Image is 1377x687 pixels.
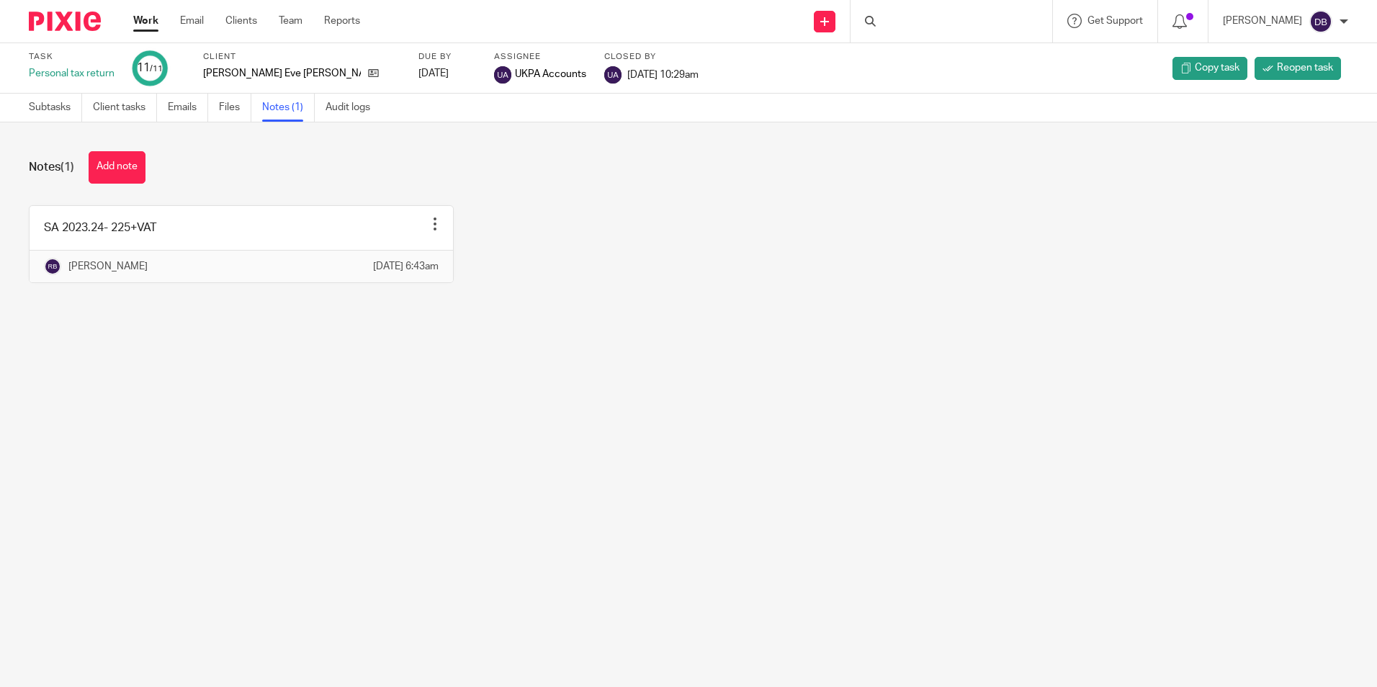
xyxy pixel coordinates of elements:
[494,51,586,63] label: Assignee
[29,94,82,122] a: Subtasks
[324,14,360,28] a: Reports
[29,160,74,175] h1: Notes
[418,66,476,81] div: [DATE]
[203,66,361,81] p: [PERSON_NAME] Eve [PERSON_NAME]
[29,66,115,81] div: Personal tax return
[1309,10,1332,33] img: svg%3E
[604,51,699,63] label: Closed by
[60,161,74,173] span: (1)
[137,60,163,76] div: 11
[29,12,101,31] img: Pixie
[627,69,699,79] span: [DATE] 10:29am
[279,14,302,28] a: Team
[418,51,476,63] label: Due by
[203,51,400,63] label: Client
[93,94,157,122] a: Client tasks
[133,14,158,28] a: Work
[604,66,622,84] img: svg%3E
[1087,16,1143,26] span: Get Support
[1255,57,1341,80] a: Reopen task
[89,151,145,184] button: Add note
[262,94,315,122] a: Notes (1)
[494,66,511,84] img: svg%3E
[168,94,208,122] a: Emails
[515,67,586,81] span: UKPA Accounts
[150,65,163,73] small: /11
[1223,14,1302,28] p: [PERSON_NAME]
[219,94,251,122] a: Files
[225,14,257,28] a: Clients
[1277,60,1333,75] span: Reopen task
[180,14,204,28] a: Email
[29,51,115,63] label: Task
[1172,57,1247,80] a: Copy task
[44,258,61,275] img: svg%3E
[326,94,381,122] a: Audit logs
[373,259,439,274] p: [DATE] 6:43am
[68,259,148,274] p: [PERSON_NAME]
[1195,60,1239,75] span: Copy task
